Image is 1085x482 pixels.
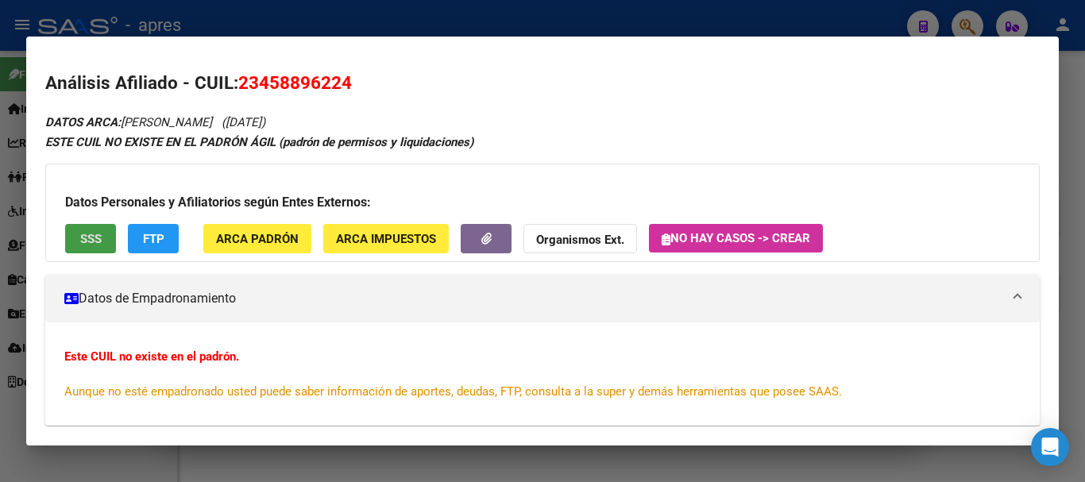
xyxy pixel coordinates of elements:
button: SSS [65,224,116,253]
mat-expansion-panel-header: Datos de Empadronamiento [45,275,1040,322]
button: ARCA Impuestos [323,224,449,253]
span: ARCA Padrón [216,232,299,246]
button: Organismos Ext. [523,224,637,253]
button: FTP [128,224,179,253]
h2: Análisis Afiliado - CUIL: [45,70,1040,97]
strong: Organismos Ext. [536,233,624,247]
strong: ESTE CUIL NO EXISTE EN EL PADRÓN ÁGIL (padrón de permisos y liquidaciones) [45,135,473,149]
div: Open Intercom Messenger [1031,428,1069,466]
span: SSS [80,232,102,246]
span: ARCA Impuestos [336,232,436,246]
span: Aunque no esté empadronado usted puede saber información de aportes, deudas, FTP, consulta a la s... [64,384,842,399]
div: Datos de Empadronamiento [45,322,1040,426]
span: 23458896224 [238,72,352,93]
span: [PERSON_NAME] [45,115,212,129]
button: No hay casos -> Crear [649,224,823,253]
strong: DATOS ARCA: [45,115,121,129]
mat-panel-title: Datos de Empadronamiento [64,289,1002,308]
span: No hay casos -> Crear [662,231,810,245]
span: ([DATE]) [222,115,265,129]
h3: Datos Personales y Afiliatorios según Entes Externos: [65,193,1020,212]
button: ARCA Padrón [203,224,311,253]
strong: Este CUIL no existe en el padrón. [64,349,239,364]
span: FTP [143,232,164,246]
